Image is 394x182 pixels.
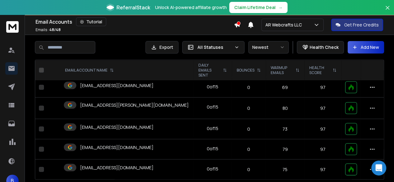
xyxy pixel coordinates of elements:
[49,27,61,32] span: 48 / 48
[198,63,221,77] p: DAILY EMAILS SENT
[36,17,234,26] div: Email Accounts
[65,68,114,72] div: EMAIL ACCOUNT NAME
[80,124,154,130] p: [EMAIL_ADDRESS][DOMAIN_NAME]
[266,97,304,119] td: 80
[266,139,304,159] td: 79
[76,17,106,26] button: Tutorial
[237,68,254,72] p: BOUNCES
[207,125,218,131] div: 0 of 15
[266,77,304,97] td: 69
[235,146,262,152] p: 0
[235,105,262,111] p: 0
[304,139,341,159] td: 97
[348,41,384,54] button: Add New
[80,144,154,150] p: [EMAIL_ADDRESS][DOMAIN_NAME]
[309,65,330,75] p: HEALTH SCORE
[304,77,341,97] td: 97
[207,83,218,90] div: 0 of 15
[304,97,341,119] td: 97
[331,19,383,31] button: Get Free Credits
[304,119,341,139] td: 97
[197,44,232,50] p: All Statuses
[304,159,341,180] td: 97
[235,126,262,132] p: 0
[383,4,392,19] button: Close banner
[297,41,344,54] button: Health Check
[80,82,154,88] p: [EMAIL_ADDRESS][DOMAIN_NAME]
[371,161,386,175] div: Open Intercom Messenger
[207,145,218,152] div: 0 of 15
[248,41,289,54] button: Newest
[36,27,61,32] p: Emails :
[207,104,218,110] div: 0 of 15
[116,4,150,11] span: ReferralStack
[155,4,227,11] p: Unlock AI-powered affiliate growth
[265,22,304,28] p: AR Webcrafts LLC
[207,166,218,172] div: 0 of 15
[235,84,262,90] p: 0
[235,166,262,172] p: 0
[271,65,293,75] p: WARMUP EMAILS
[266,159,304,180] td: 75
[344,22,379,28] p: Get Free Credits
[80,102,189,108] p: [EMAIL_ADDRESS][PERSON_NAME][DOMAIN_NAME]
[266,119,304,139] td: 73
[278,4,282,11] span: →
[229,2,287,13] button: Claim Lifetime Deal→
[145,41,178,54] button: Export
[80,164,154,170] p: [EMAIL_ADDRESS][DOMAIN_NAME]
[310,44,339,50] p: Health Check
